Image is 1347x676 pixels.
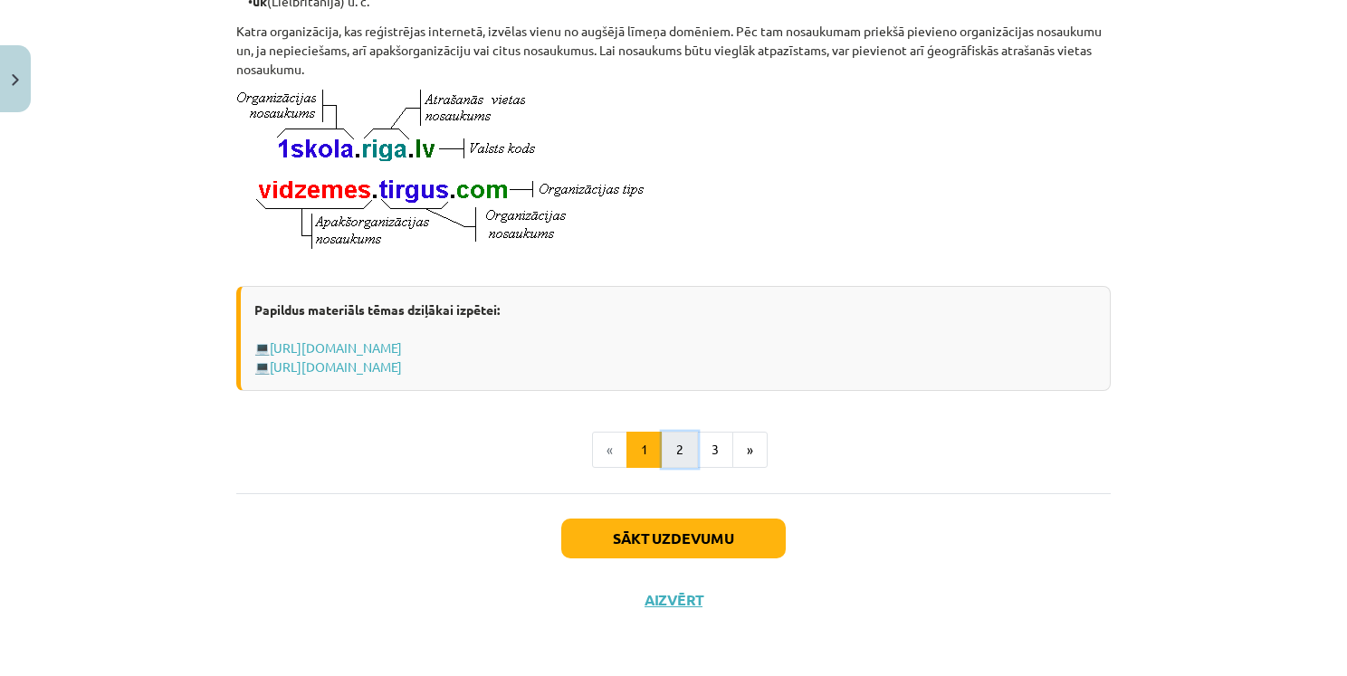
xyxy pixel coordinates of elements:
button: Sākt uzdevumu [561,519,786,558]
nav: Page navigation example [236,432,1111,468]
button: 3 [697,432,733,468]
button: » [732,432,768,468]
p: Katra organizācija, kas reģistrējas internetā, izvēlas vienu no augšējā līmeņa domēniem. Pēc tam ... [236,22,1111,79]
img: icon-close-lesson-0947bae3869378f0d4975bcd49f059093ad1ed9edebbc8119c70593378902aed.svg [12,74,19,86]
a: [URL][DOMAIN_NAME] [270,358,402,375]
button: 1 [626,432,663,468]
div: 💻 💻 [236,286,1111,391]
a: [URL][DOMAIN_NAME] [270,339,402,356]
strong: Papildus materiāls tēmas dziļākai izpētei: [254,301,500,318]
button: 2 [662,432,698,468]
button: Aizvērt [639,591,708,609]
